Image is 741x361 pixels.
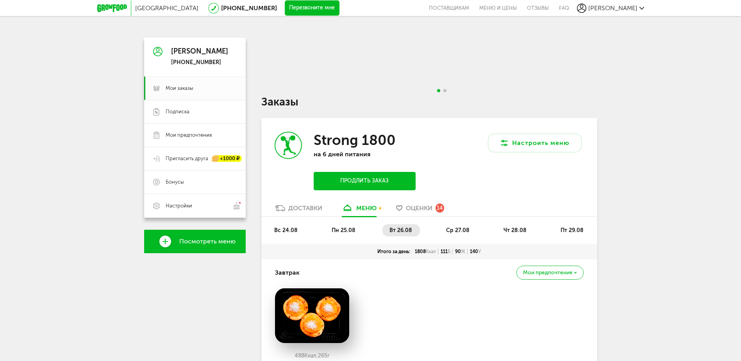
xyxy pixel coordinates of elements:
[271,204,326,216] a: Доставки
[375,248,412,255] div: Итого за день:
[144,123,246,147] a: Мои предпочтения
[327,352,330,359] span: г
[166,85,193,92] span: Мои заказы
[448,249,450,254] span: Б
[171,59,228,66] div: [PHONE_NUMBER]
[588,4,637,12] span: [PERSON_NAME]
[488,134,582,152] button: Настроить меню
[392,204,448,216] a: Оценки 14
[338,204,380,216] a: меню
[446,227,470,234] span: ср 27.08
[144,77,246,100] a: Мои заказы
[453,248,468,255] div: 90
[523,270,572,275] span: Мои предпочтения
[304,352,318,359] span: Ккал,
[314,172,415,190] button: Продлить заказ
[221,4,277,12] a: [PHONE_NUMBER]
[356,204,377,212] div: меню
[314,150,415,158] p: на 6 дней питания
[144,194,246,218] a: Настройки
[332,227,355,234] span: пн 25.08
[437,89,440,92] span: Go to slide 1
[438,248,453,255] div: 111
[135,4,198,12] span: [GEOGRAPHIC_DATA]
[144,230,246,253] a: Посмотреть меню
[288,204,322,212] div: Доставки
[478,249,481,254] span: У
[166,155,208,162] span: Пригласить друга
[144,170,246,194] a: Бонусы
[261,97,597,107] h1: Заказы
[212,155,242,162] div: +1000 ₽
[443,89,446,92] span: Go to slide 2
[406,204,432,212] span: Оценки
[166,108,189,115] span: Подписка
[275,288,349,343] img: big_ODjpldn9T9OdJK2T.png
[166,132,212,139] span: Мои предпочтения
[468,248,483,255] div: 140
[275,265,300,280] h4: Завтрак
[144,100,246,123] a: Подписка
[389,227,412,234] span: вт 26.08
[504,227,527,234] span: чт 28.08
[274,227,298,234] span: вс 24.08
[461,249,465,254] span: Ж
[436,204,444,212] div: 14
[561,227,584,234] span: пт 29.08
[426,249,436,254] span: Ккал
[275,353,349,359] div: 488 265
[171,48,228,55] div: [PERSON_NAME]
[314,132,396,148] h3: Strong 1800
[285,0,339,16] button: Перезвоните мне
[412,248,438,255] div: 1808
[179,238,236,245] span: Посмотреть меню
[144,147,246,170] a: Пригласить друга +1000 ₽
[166,202,192,209] span: Настройки
[166,179,184,186] span: Бонусы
